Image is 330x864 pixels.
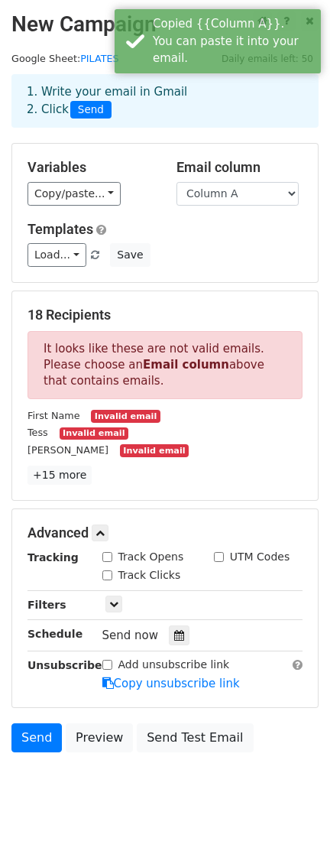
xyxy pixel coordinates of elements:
iframe: Chat Widget [254,791,330,864]
h5: Variables [27,159,154,176]
a: Send [11,723,62,752]
small: [PERSON_NAME] [27,444,108,456]
button: Save [110,243,150,267]
a: Copy/paste... [27,182,121,206]
p: It looks like these are not valid emails. Please choose an above that contains emails. [27,331,302,399]
span: Send now [102,629,159,642]
small: Invalid email [91,410,160,423]
small: First Name [27,410,80,421]
span: Send [70,101,112,119]
label: Track Opens [118,549,184,565]
small: Google Sheet: [11,53,119,64]
h2: New Campaign [11,11,319,37]
a: PILATES [80,53,119,64]
strong: Schedule [27,628,82,640]
a: Load... [27,243,86,267]
label: Add unsubscribe link [118,657,230,673]
small: Invalid email [120,444,189,457]
h5: Advanced [27,525,302,541]
strong: Tracking [27,551,79,564]
a: Copy unsubscribe link [102,677,240,690]
a: Templates [27,221,93,237]
h5: Email column [176,159,302,176]
label: Track Clicks [118,567,181,583]
strong: Filters [27,599,66,611]
label: UTM Codes [230,549,290,565]
small: Tess [27,427,48,438]
h5: 18 Recipients [27,307,302,323]
strong: Unsubscribe [27,659,102,671]
a: Preview [66,723,133,752]
div: Copied {{Column A}}. You can paste it into your email. [153,15,315,67]
strong: Email column [143,358,229,372]
a: Send Test Email [137,723,253,752]
div: 1. Write your email in Gmail 2. Click [15,83,315,119]
a: +15 more [27,466,92,485]
small: Invalid email [60,427,128,440]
